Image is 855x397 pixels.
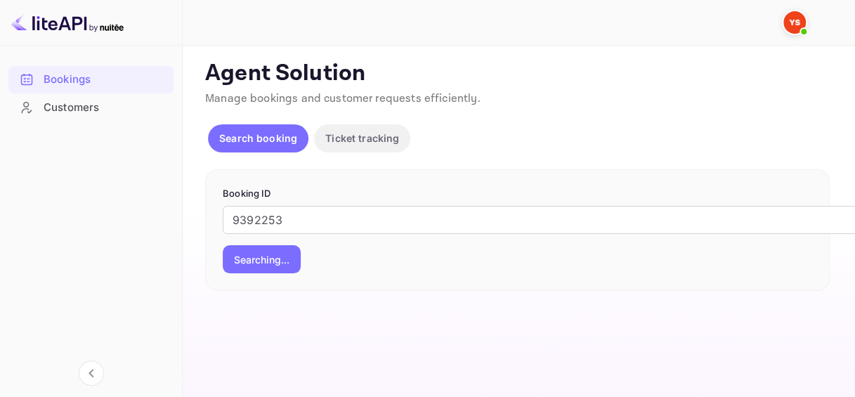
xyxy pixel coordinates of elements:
[79,360,104,386] button: Collapse navigation
[8,94,174,120] a: Customers
[223,245,301,273] button: Searching...
[44,100,167,116] div: Customers
[325,131,399,145] p: Ticket tracking
[11,11,124,34] img: LiteAPI logo
[219,131,297,145] p: Search booking
[8,66,174,92] a: Bookings
[783,11,806,34] img: Yandex Support
[8,94,174,122] div: Customers
[205,91,481,106] span: Manage bookings and customer requests efficiently.
[223,187,812,201] p: Booking ID
[44,72,167,88] div: Bookings
[8,66,174,93] div: Bookings
[205,60,830,88] p: Agent Solution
